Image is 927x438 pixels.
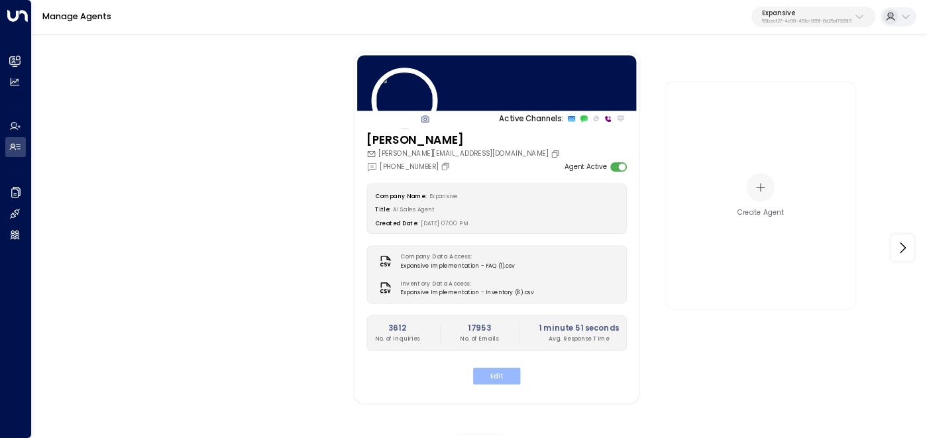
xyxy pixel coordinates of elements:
span: [DATE] 07:00 PM [421,219,468,227]
h2: 1 minute 51 seconds [539,323,618,334]
h2: 3612 [375,323,420,334]
span: Expansive Implementation - FAQ (1).csv [400,262,514,270]
span: Expansive [429,192,458,200]
button: Expansive55becf27-4c58-461a-955f-8d25af7395f3 [751,7,875,28]
span: AI Sales Agent [393,205,434,213]
label: Company Name: [375,192,427,200]
label: Created Date: [375,219,418,227]
button: Copy [441,162,453,171]
div: Create Agent [737,208,784,218]
img: 11_headshot.jpg [372,68,438,134]
p: No. of Inquiries [375,334,420,343]
label: Inventory Data Access: [400,280,529,288]
p: Expansive [762,9,851,17]
h2: 17953 [460,323,498,334]
div: [PERSON_NAME][EMAIL_ADDRESS][DOMAIN_NAME] [366,149,562,159]
h3: [PERSON_NAME] [366,132,562,149]
p: No. of Emails [460,334,498,343]
label: Agent Active [565,162,607,172]
label: Title: [375,205,390,213]
span: Expansive Implementation - Inventory (8).csv [400,288,533,297]
button: Edit [473,367,520,384]
button: Copy [551,149,563,158]
p: 55becf27-4c58-461a-955f-8d25af7395f3 [762,19,851,24]
a: Manage Agents [42,11,111,22]
p: Active Channels: [499,113,563,124]
label: Company Data Access: [400,253,510,262]
div: [PHONE_NUMBER] [366,161,452,172]
p: Avg. Response Time [539,334,618,343]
